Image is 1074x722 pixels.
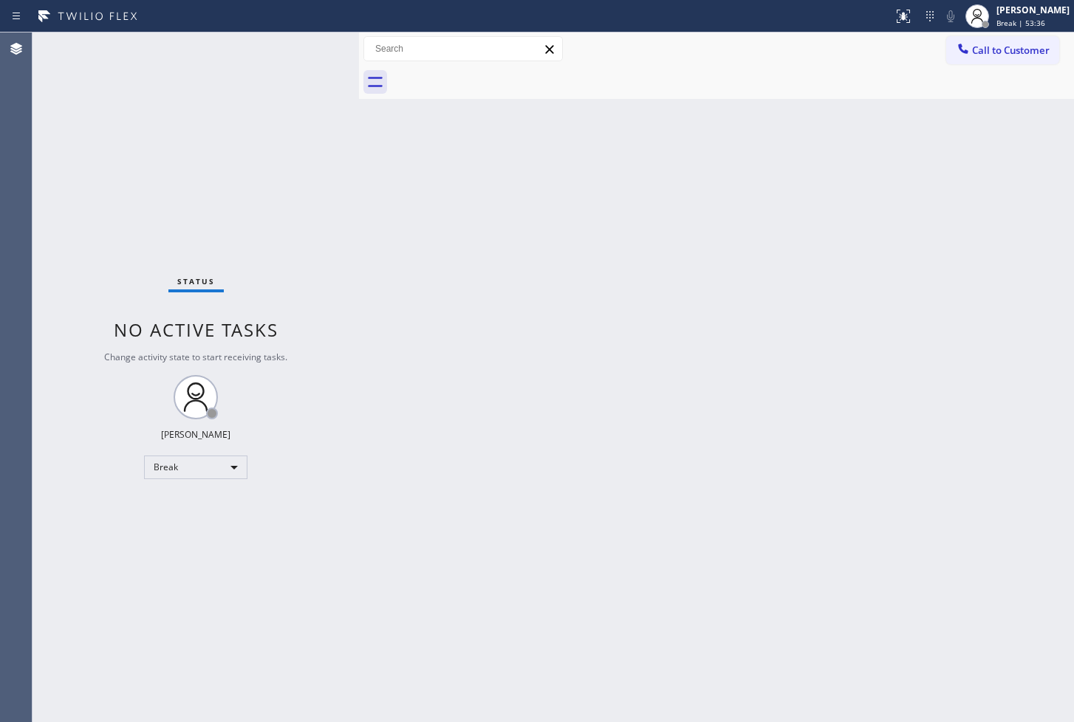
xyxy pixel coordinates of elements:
input: Search [364,37,562,61]
button: Call to Customer [946,36,1059,64]
span: Call to Customer [972,44,1050,57]
div: [PERSON_NAME] [161,428,230,441]
div: Break [144,455,247,479]
span: Break | 53:36 [996,18,1045,28]
span: Change activity state to start receiving tasks. [104,351,287,363]
div: [PERSON_NAME] [996,4,1070,16]
button: Mute [940,6,961,27]
span: Status [177,276,215,286]
span: No active tasks [114,317,278,342]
